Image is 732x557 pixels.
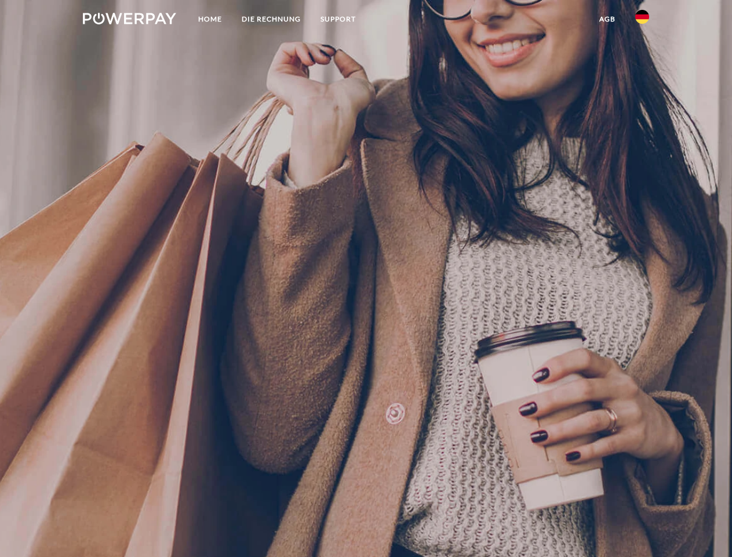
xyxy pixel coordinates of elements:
[232,9,311,30] a: DIE RECHNUNG
[589,9,625,30] a: agb
[188,9,232,30] a: Home
[311,9,366,30] a: SUPPORT
[635,10,649,24] img: de
[83,13,176,24] img: logo-powerpay-white.svg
